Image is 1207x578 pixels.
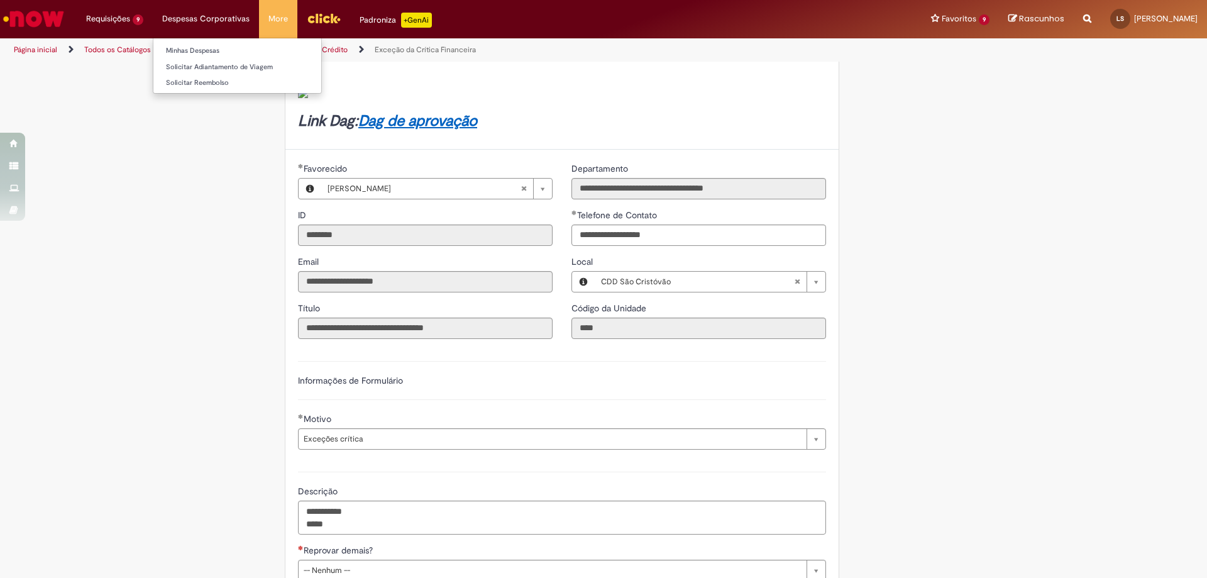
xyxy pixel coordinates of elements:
[942,13,976,25] span: Favoritos
[153,44,321,58] a: Minhas Despesas
[1134,13,1198,24] span: [PERSON_NAME]
[298,164,304,169] span: Obrigatório Preenchido
[9,38,795,62] ul: Trilhas de página
[571,225,826,246] input: Telefone de Contato
[1019,13,1064,25] span: Rascunhos
[153,60,321,74] a: Solicitar Adiantamento de Viagem
[268,13,288,25] span: More
[298,271,553,292] input: Email
[298,545,304,550] span: Necessários
[133,14,143,25] span: 9
[401,13,432,28] p: +GenAi
[162,13,250,25] span: Despesas Corporativas
[84,45,151,55] a: Todos os Catálogos
[571,178,826,199] input: Departamento
[571,162,631,175] label: Somente leitura - Departamento
[571,256,595,267] span: Local
[298,225,553,246] input: ID
[321,179,552,199] a: [PERSON_NAME]Limpar campo Favorecido
[153,38,322,94] ul: Despesas Corporativas
[375,45,476,55] a: Exceção da Crítica Financeira
[298,486,340,497] span: Descrição
[1116,14,1124,23] span: LS
[572,272,595,292] button: Local, Visualizar este registro CDD São Cristóvão
[299,179,321,199] button: Favorecido, Visualizar este registro Luca Assumpcao De Souza
[328,179,521,199] span: [PERSON_NAME]
[14,45,57,55] a: Página inicial
[153,76,321,90] a: Solicitar Reembolso
[304,429,800,449] span: Exceções crítica
[307,9,341,28] img: click_logo_yellow_360x200.png
[571,318,826,339] input: Código da Unidade
[788,272,807,292] abbr: Limpar campo Local
[304,545,375,556] span: Reprovar demais?
[1008,13,1064,25] a: Rascunhos
[298,318,553,339] input: Título
[298,209,309,221] label: Somente leitura - ID
[298,375,403,386] label: Informações de Formulário
[298,255,321,268] label: Somente leitura - Email
[298,256,321,267] span: Somente leitura - Email
[304,413,334,425] span: Motivo
[360,13,432,28] div: Padroniza
[304,163,350,174] span: Necessários - Favorecido
[298,111,477,131] strong: Link Dag:
[298,501,826,535] textarea: Descrição
[86,13,130,25] span: Requisições
[571,210,577,215] span: Obrigatório Preenchido
[358,111,477,131] a: Dag de aprovação
[298,302,322,314] label: Somente leitura - Título
[595,272,825,292] a: CDD São CristóvãoLimpar campo Local
[514,179,533,199] abbr: Limpar campo Favorecido
[577,209,659,221] span: Telefone de Contato
[322,45,348,55] a: Crédito
[1,6,66,31] img: ServiceNow
[979,14,989,25] span: 9
[601,272,794,292] span: CDD São Cristóvão
[571,163,631,174] span: Somente leitura - Departamento
[298,414,304,419] span: Obrigatório Preenchido
[571,302,649,314] label: Somente leitura - Código da Unidade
